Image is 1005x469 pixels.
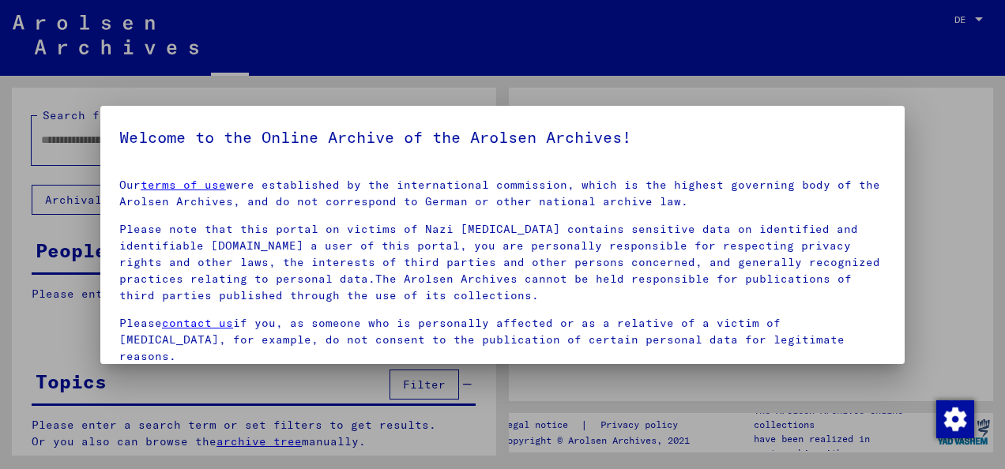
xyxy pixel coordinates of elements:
[936,400,974,438] img: Zustimmung ändern
[119,315,886,365] p: Please if you, as someone who is personally affected or as a relative of a victim of [MEDICAL_DAT...
[119,221,886,304] p: Please note that this portal on victims of Nazi [MEDICAL_DATA] contains sensitive data on identif...
[162,316,233,330] a: contact us
[141,178,226,192] a: terms of use
[119,177,886,210] p: Our were established by the international commission, which is the highest governing body of the ...
[935,400,973,437] div: Zustimmung ändern
[119,125,886,150] h5: Welcome to the Online Archive of the Arolsen Archives!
